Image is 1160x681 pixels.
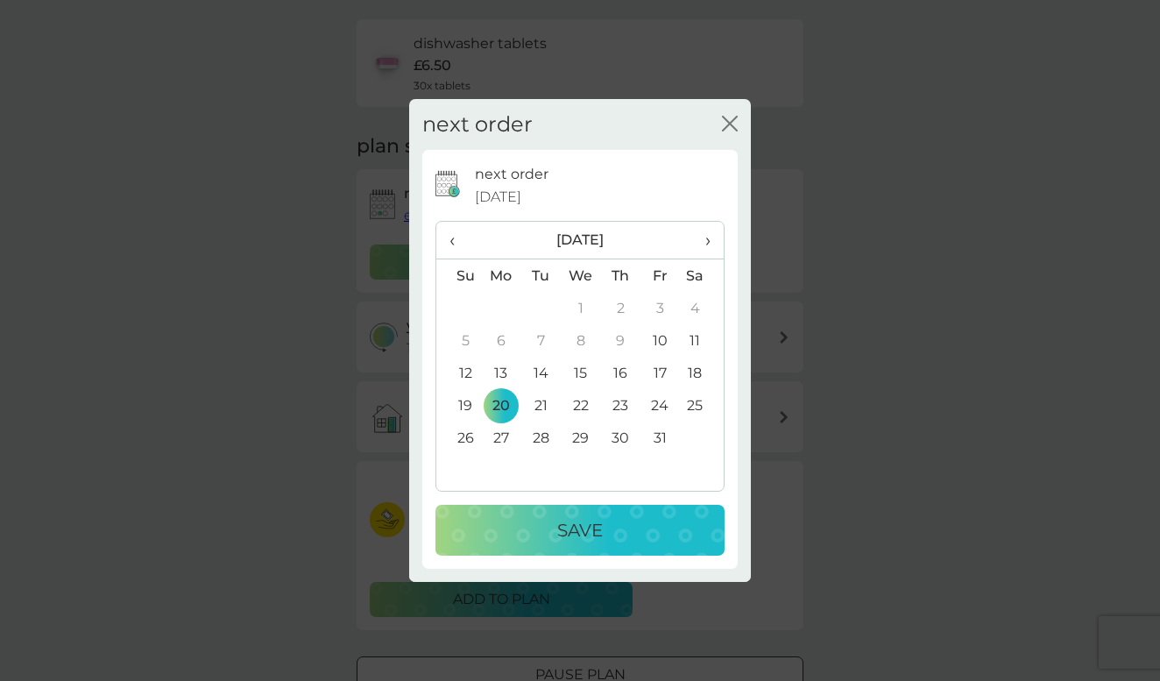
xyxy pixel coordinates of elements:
th: We [561,259,601,293]
td: 11 [680,324,724,357]
td: 6 [481,324,521,357]
p: next order [475,163,548,186]
td: 5 [436,324,481,357]
td: 4 [680,292,724,324]
td: 17 [640,357,680,389]
td: 16 [601,357,640,389]
td: 12 [436,357,481,389]
td: 26 [436,422,481,454]
th: Tu [521,259,561,293]
td: 19 [436,389,481,422]
button: close [722,116,738,134]
td: 2 [601,292,640,324]
td: 8 [561,324,601,357]
p: Save [557,516,603,544]
th: Su [436,259,481,293]
span: › [693,222,711,259]
td: 18 [680,357,724,389]
td: 1 [561,292,601,324]
td: 10 [640,324,680,357]
th: [DATE] [481,222,680,259]
td: 22 [561,389,601,422]
td: 21 [521,389,561,422]
td: 24 [640,389,680,422]
span: ‹ [449,222,468,259]
td: 30 [601,422,640,454]
th: Th [601,259,640,293]
td: 28 [521,422,561,454]
span: [DATE] [475,186,521,209]
td: 31 [640,422,680,454]
td: 14 [521,357,561,389]
th: Mo [481,259,521,293]
td: 9 [601,324,640,357]
th: Fr [640,259,680,293]
td: 3 [640,292,680,324]
td: 25 [680,389,724,422]
td: 20 [481,389,521,422]
button: Save [435,505,725,556]
td: 13 [481,357,521,389]
th: Sa [680,259,724,293]
td: 23 [601,389,640,422]
td: 7 [521,324,561,357]
td: 15 [561,357,601,389]
td: 27 [481,422,521,454]
h2: next order [422,112,533,138]
td: 29 [561,422,601,454]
